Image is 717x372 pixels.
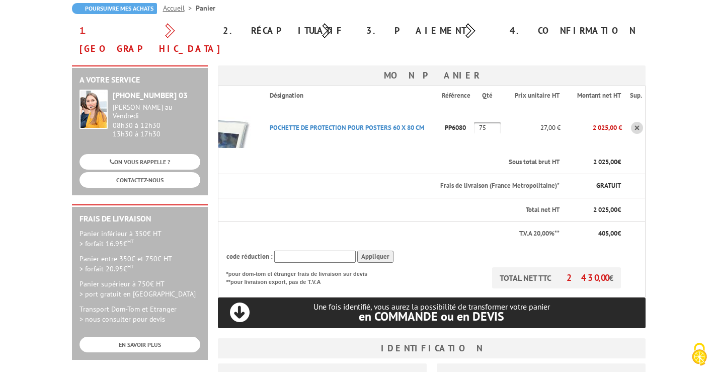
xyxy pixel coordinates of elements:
div: 4. Confirmation [502,22,646,40]
p: Transport Dom-Tom et Etranger [79,304,200,324]
strong: [PHONE_NUMBER] 03 [113,90,188,100]
p: Panier supérieur à 750€ HT [79,279,200,299]
p: T.V.A 20,00%** [226,229,560,239]
a: Accueil [163,4,196,13]
p: 27,00 € [503,119,561,136]
span: > port gratuit en [GEOGRAPHIC_DATA] [79,289,196,299]
p: *pour dom-tom et étranger frais de livraison sur devis **pour livraison export, pas de T.V.A [226,267,377,286]
a: Poursuivre mes achats [72,3,157,14]
sup: HT [127,238,134,245]
p: € [569,158,621,167]
button: Cookies (fenêtre modale) [682,338,717,372]
p: Prix unitaire HT [511,91,560,101]
span: 2 025,00 [593,158,617,166]
p: Total net HT [226,205,560,215]
span: > nous consulter pour devis [79,315,165,324]
span: 405,00 [598,229,617,238]
p: Frais de livraison (France Metropolitaine)* [270,181,560,191]
span: GRATUIT [596,181,621,190]
a: ON VOUS RAPPELLE ? [79,154,200,170]
span: code réduction : [226,252,273,261]
img: widget-service.jpg [79,90,108,129]
a: POCHETTE DE PROTECTION POUR POSTERS 60 X 80 CM [270,123,424,132]
input: Appliquer [357,251,393,263]
p: € [569,229,621,239]
h3: Mon panier [218,65,646,86]
a: CONTACTEZ-NOUS [79,172,200,188]
span: > forfait 20.95€ [79,264,134,273]
div: 2. Récapitulatif [215,22,359,40]
a: EN SAVOIR PLUS [79,337,200,352]
div: [PERSON_NAME] au Vendredi [113,103,200,120]
div: 08h30 à 12h30 13h30 à 17h30 [113,103,200,138]
img: POCHETTE DE PROTECTION POUR POSTERS 60 X 80 CM [218,108,259,148]
p: PP6080 [442,119,474,136]
p: Panier entre 350€ et 750€ HT [79,254,200,274]
li: Panier [196,3,215,13]
span: 2 430,00 [567,272,609,283]
h2: Frais de Livraison [79,214,200,224]
p: Panier inférieur à 350€ HT [79,229,200,249]
p: Montant net HT [569,91,621,101]
span: en COMMANDE ou en DEVIS [359,309,504,324]
p: TOTAL NET TTC € [492,267,621,288]
div: 1. [GEOGRAPHIC_DATA] [72,22,215,58]
th: Sous total brut HT [262,151,561,174]
p: € [569,205,621,215]
th: Qté [474,86,503,105]
img: Cookies (fenêtre modale) [687,342,712,367]
th: Sup. [622,86,645,105]
p: 2 025,00 € [561,119,622,136]
sup: HT [127,263,134,270]
th: Désignation [262,86,442,105]
span: > forfait 16.95€ [79,239,134,248]
h2: A votre service [79,76,200,85]
h3: Identification [218,338,646,358]
div: 3. Paiement [359,22,502,40]
p: Référence [442,91,473,101]
span: 2 025,00 [593,205,617,214]
p: Une fois identifié, vous aurez la possibilité de transformer votre panier [218,302,646,323]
